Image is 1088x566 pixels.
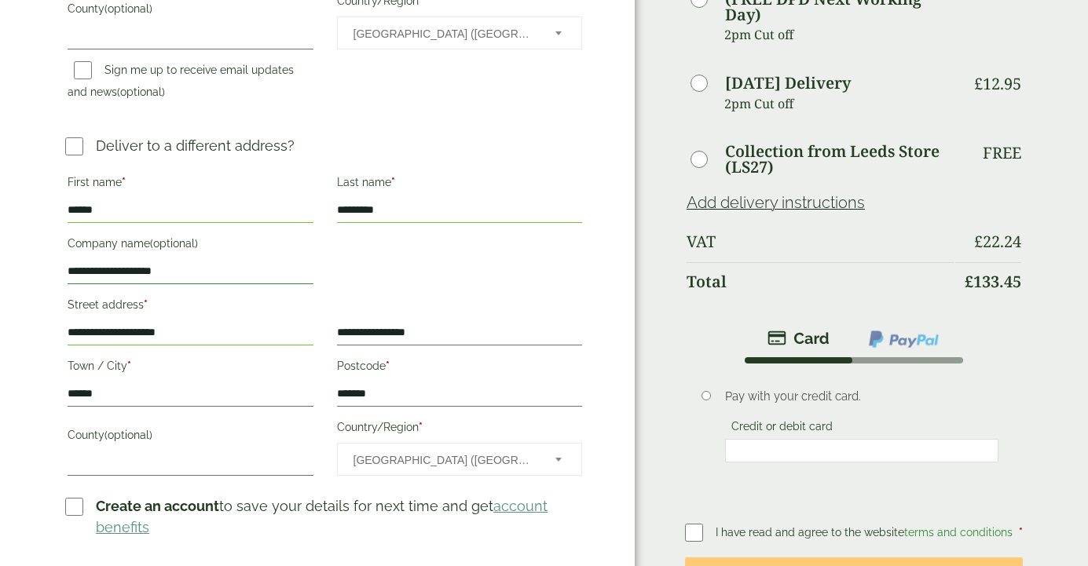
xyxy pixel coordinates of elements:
p: to save your details for next time and get [96,495,584,538]
span: Country/Region [337,443,582,476]
p: Deliver to a different address? [96,135,295,156]
label: County [68,424,313,451]
abbr: required [386,360,390,372]
label: Company name [68,232,313,259]
label: Street address [68,294,313,320]
span: United Kingdom (UK) [354,17,534,50]
abbr: required [122,176,126,188]
th: VAT [687,223,954,261]
abbr: required [144,298,148,311]
p: 2pm Cut off [724,92,954,115]
span: £ [974,73,983,94]
p: Free [983,144,1021,162]
label: First name [68,171,313,198]
label: Town / City [68,355,313,382]
label: [DATE] Delivery [725,75,851,91]
a: Add delivery instructions [687,193,865,212]
label: Credit or debit card [725,420,839,437]
abbr: required [1019,526,1023,539]
span: (optional) [104,2,152,15]
img: stripe.png [767,329,830,348]
span: United Kingdom (UK) [354,444,534,477]
p: Pay with your credit card. [725,388,999,405]
span: I have read and agree to the website [716,526,1016,539]
span: £ [974,231,983,252]
a: terms and conditions [904,526,1013,539]
label: Last name [337,171,582,198]
span: (optional) [104,429,152,441]
label: Postcode [337,355,582,382]
label: Country/Region [337,416,582,443]
span: (optional) [150,237,198,250]
iframe: Secure card payment input frame [730,444,995,458]
span: Country/Region [337,16,582,49]
bdi: 22.24 [974,231,1021,252]
abbr: required [391,176,395,188]
label: Sign me up to receive email updates and news [68,64,294,103]
span: £ [965,271,973,292]
th: Total [687,262,954,301]
p: 2pm Cut off [724,23,954,46]
input: Sign me up to receive email updates and news(optional) [74,61,92,79]
abbr: required [419,421,423,433]
label: Collection from Leeds Store (LS27) [725,144,954,175]
img: ppcp-gateway.png [867,329,940,349]
strong: Create an account [96,498,219,514]
span: (optional) [117,86,165,98]
bdi: 12.95 [974,73,1021,94]
bdi: 133.45 [965,271,1021,292]
abbr: required [127,360,131,372]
